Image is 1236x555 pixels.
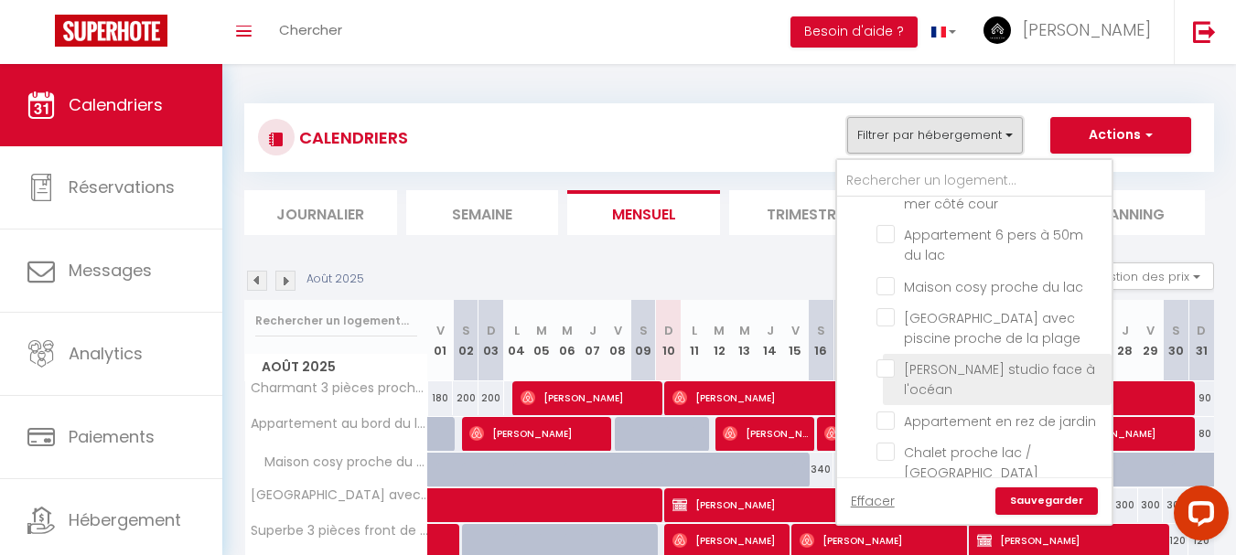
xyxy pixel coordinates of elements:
a: Effacer [851,491,895,511]
span: Maison cosy proche du lac [904,278,1083,296]
span: Chercher [279,20,342,39]
span: [PERSON_NAME] [672,487,834,522]
li: Planning [1052,190,1205,235]
div: 180 [428,381,454,415]
span: Appartement 6 pers à 50m du lac [904,226,1083,264]
div: Filtrer par hébergement [835,158,1113,526]
button: Gestion des prix [1078,262,1214,290]
div: 90 [1188,381,1214,415]
abbr: M [536,322,547,339]
th: 01 [428,300,454,381]
abbr: L [692,322,697,339]
span: Messages [69,259,152,282]
a: Sauvegarder [995,487,1098,515]
span: Maison cosy proche du lac [248,453,431,473]
abbr: M [714,322,725,339]
abbr: M [562,322,573,339]
th: 06 [554,300,580,381]
span: Calendriers [69,93,163,116]
span: Appartement au bord du lac [248,417,431,431]
abbr: S [1172,322,1180,339]
div: 200 [453,381,478,415]
span: [PERSON_NAME] [723,416,808,451]
abbr: D [664,322,673,339]
th: 02 [453,300,478,381]
li: Mensuel [567,190,720,235]
abbr: J [767,322,774,339]
th: 08 [606,300,631,381]
span: Superbe 3 pièces front de mer côté cour [904,175,1072,213]
th: 09 [630,300,656,381]
span: Réservations [69,176,175,198]
p: Août 2025 [306,271,364,288]
span: [PERSON_NAME] studio face à l'océan [904,360,1095,399]
div: 300 [1138,488,1164,522]
abbr: S [817,322,825,339]
span: [PERSON_NAME] [521,380,657,415]
div: 340 [808,453,833,486]
th: 29 [1138,300,1164,381]
th: 15 [783,300,809,381]
th: 11 [682,300,707,381]
th: 14 [758,300,783,381]
input: Rechercher un logement... [837,165,1112,197]
span: Analytics [69,342,143,365]
th: 28 [1112,300,1138,381]
th: 04 [504,300,530,381]
th: 16 [808,300,833,381]
button: Actions [1050,117,1191,154]
abbr: S [462,322,470,339]
div: 300 [1112,488,1138,522]
span: [PERSON_NAME] [1053,416,1189,451]
abbr: V [791,322,800,339]
div: 200 [478,381,504,415]
span: Hébergement [69,508,181,531]
div: 80 [1188,417,1214,451]
span: [GEOGRAPHIC_DATA] avec piscine proche de la plage [904,309,1080,347]
span: [PERSON_NAME] [672,380,834,415]
abbr: L [514,322,520,339]
th: 31 [1188,300,1214,381]
img: logout [1193,20,1216,43]
span: Paiements [69,425,155,448]
th: 17 [833,300,859,381]
img: ... [983,16,1011,44]
abbr: J [589,322,597,339]
li: Journalier [244,190,397,235]
span: [PERSON_NAME] [824,416,986,451]
abbr: D [1197,322,1206,339]
th: 10 [656,300,682,381]
abbr: S [639,322,648,339]
th: 12 [706,300,732,381]
span: Chalet proche lac / [GEOGRAPHIC_DATA] [904,443,1038,482]
span: Superbe 3 pièces front de mer côté cour [248,524,431,538]
span: [GEOGRAPHIC_DATA] avec piscine proche de la plage [248,488,431,502]
abbr: V [1146,322,1155,339]
li: Semaine [406,190,559,235]
div: 340 [833,453,859,486]
abbr: D [487,322,496,339]
button: Besoin d'aide ? [790,16,918,48]
li: Trimestre [729,190,882,235]
button: Filtrer par hébergement [847,117,1023,154]
h3: CALENDRIERS [295,117,408,158]
span: [PERSON_NAME] [469,416,606,451]
span: Charmant 3 pièces proche plage [248,381,431,395]
th: 30 [1163,300,1188,381]
img: Super Booking [55,15,167,47]
th: 07 [580,300,606,381]
iframe: LiveChat chat widget [1159,478,1236,555]
abbr: V [436,322,445,339]
th: 05 [529,300,554,381]
input: Rechercher un logement... [255,304,417,337]
th: 13 [732,300,758,381]
th: 03 [478,300,504,381]
abbr: V [614,322,622,339]
abbr: J [1122,322,1129,339]
abbr: M [739,322,750,339]
span: [PERSON_NAME] [1023,18,1151,41]
span: Août 2025 [245,354,427,380]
